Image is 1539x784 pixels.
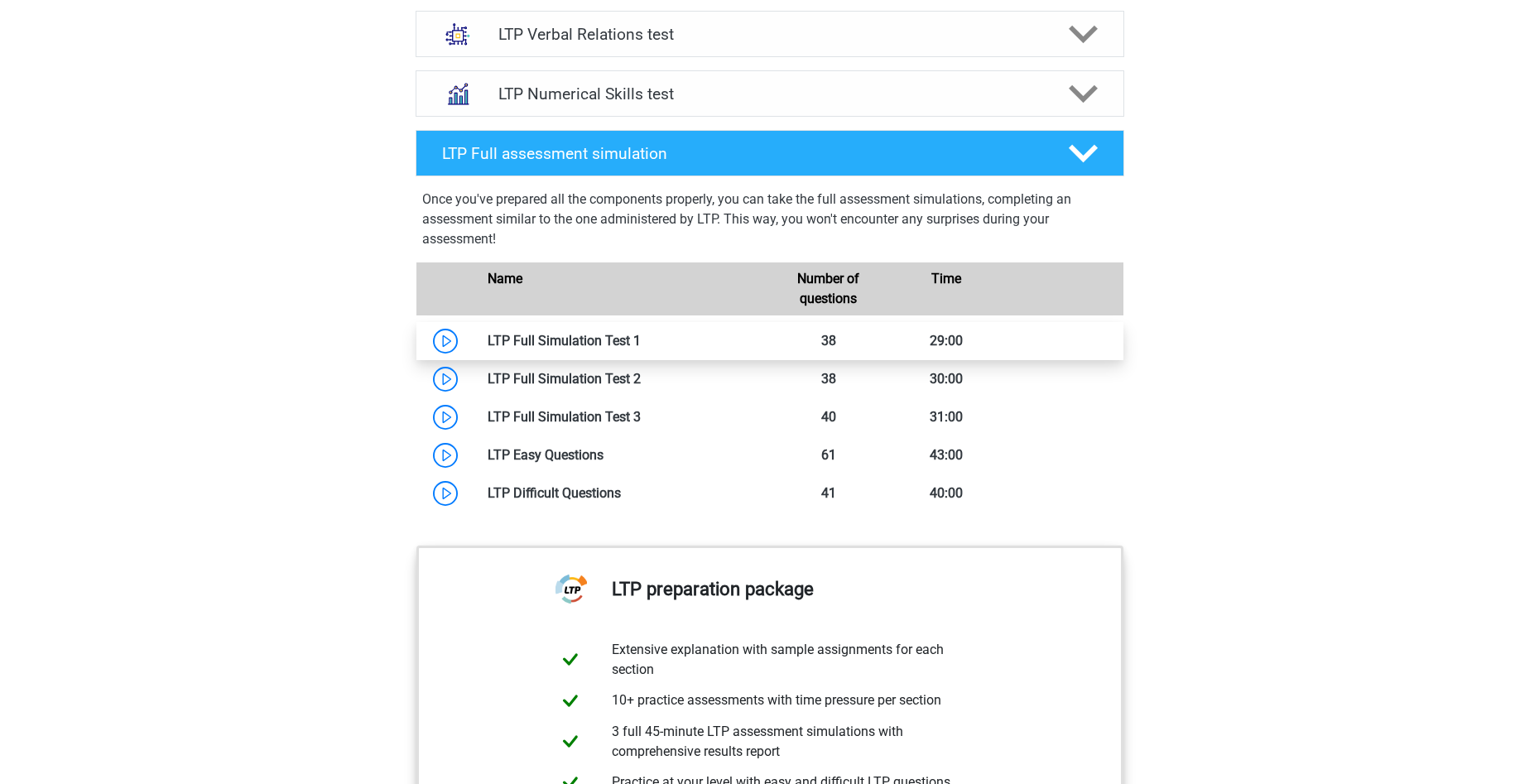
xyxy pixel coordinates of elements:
font: LTP Numerical Skills test [498,84,674,103]
font: LTP Full assessment simulation [442,144,667,163]
font: Name [488,271,522,286]
img: numerical reasoning [436,72,479,115]
a: analogies LTP Verbal Relations test [409,11,1131,57]
font: Once you've prepared all the components properly, you can take the full assessment simulations, c... [422,191,1071,247]
a: numerical reasoning LTP Numerical Skills test [409,70,1131,117]
font: Time [931,271,961,286]
a: LTP Full assessment simulation [409,130,1131,176]
font: Number of questions [797,271,859,306]
font: LTP Verbal Relations test [498,25,674,44]
img: analogies [436,12,479,55]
